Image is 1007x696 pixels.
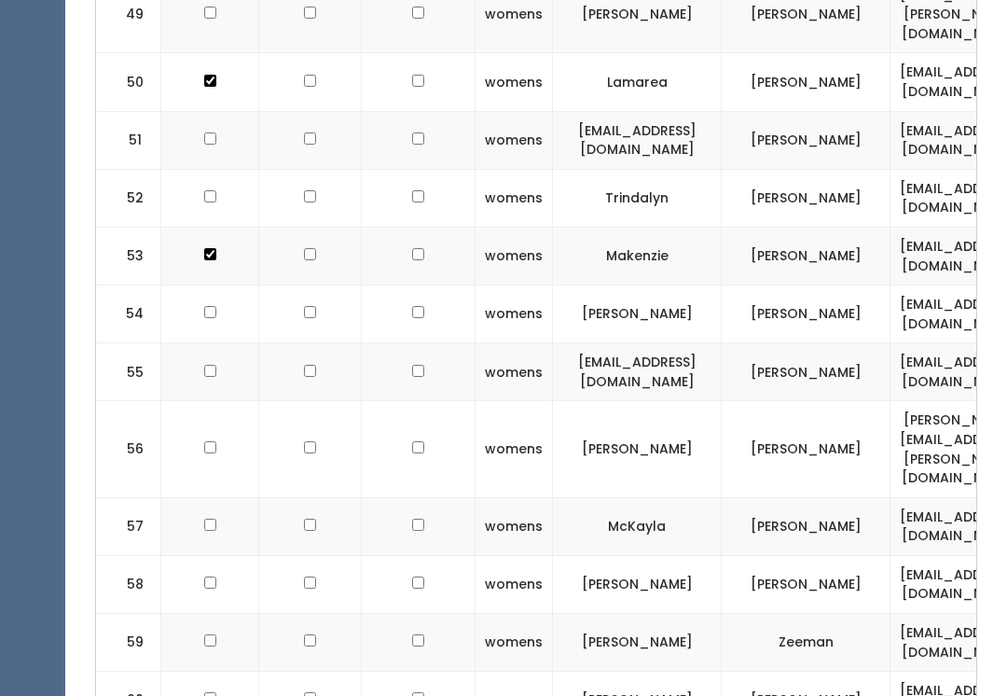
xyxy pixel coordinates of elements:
td: [PERSON_NAME] [722,286,890,344]
td: womens [476,228,553,285]
td: womens [476,402,553,498]
td: [PERSON_NAME] [722,170,890,228]
td: womens [476,498,553,556]
td: womens [476,112,553,170]
td: 50 [96,54,161,112]
td: womens [476,286,553,344]
td: womens [476,170,553,228]
td: [PERSON_NAME] [722,228,890,285]
td: womens [476,54,553,112]
td: 54 [96,286,161,344]
td: womens [476,344,553,402]
td: 56 [96,402,161,498]
td: [PERSON_NAME] [722,54,890,112]
td: [PERSON_NAME] [553,402,722,498]
td: 58 [96,556,161,614]
td: Trindalyn [553,170,722,228]
td: 55 [96,344,161,402]
td: womens [476,556,553,614]
td: Zeeman [722,615,890,673]
td: [PERSON_NAME] [553,556,722,614]
td: [PERSON_NAME] [722,498,890,556]
td: 51 [96,112,161,170]
td: [PERSON_NAME] [722,344,890,402]
td: [PERSON_NAME] [722,556,890,614]
td: 57 [96,498,161,556]
td: Makenzie [553,228,722,285]
td: 59 [96,615,161,673]
td: [PERSON_NAME] [553,286,722,344]
td: [PERSON_NAME] [722,112,890,170]
td: [EMAIL_ADDRESS][DOMAIN_NAME] [553,112,722,170]
td: [EMAIL_ADDRESS][DOMAIN_NAME] [553,344,722,402]
td: [PERSON_NAME] [722,402,890,498]
td: 53 [96,228,161,285]
td: womens [476,615,553,673]
td: McKayla [553,498,722,556]
td: Lamarea [553,54,722,112]
td: [PERSON_NAME] [553,615,722,673]
td: 52 [96,170,161,228]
